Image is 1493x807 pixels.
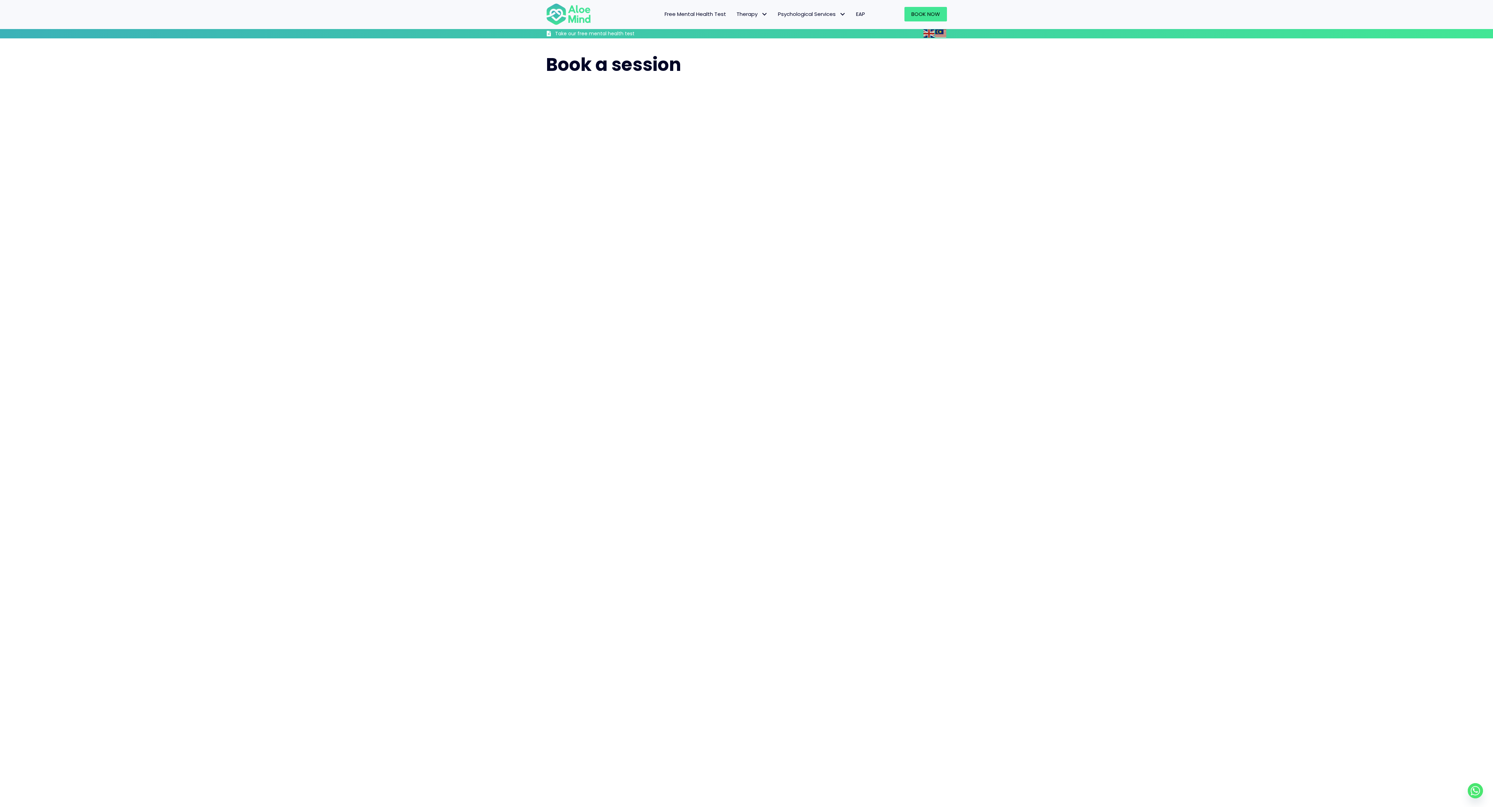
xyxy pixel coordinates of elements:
a: EAP [851,7,870,21]
span: EAP [856,10,865,18]
a: Book Now [904,7,947,21]
h3: Take our free mental health test [555,30,672,37]
span: Psychological Services [778,10,846,18]
span: Free Mental Health Test [665,10,726,18]
span: Therapy [736,10,768,18]
a: Free Mental Health Test [659,7,731,21]
span: Book Now [911,10,940,18]
a: Malay [935,29,947,37]
span: Therapy: submenu [759,9,769,19]
a: Whatsapp [1468,783,1483,798]
img: ms [935,29,946,38]
a: TherapyTherapy: submenu [731,7,773,21]
img: Aloe mind Logo [546,3,591,26]
a: English [923,29,935,37]
a: Psychological ServicesPsychological Services: submenu [773,7,851,21]
nav: Menu [600,7,870,21]
img: en [923,29,935,38]
span: Book a session [546,52,681,77]
a: Take our free mental health test [546,30,672,38]
span: Psychological Services: submenu [837,9,847,19]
